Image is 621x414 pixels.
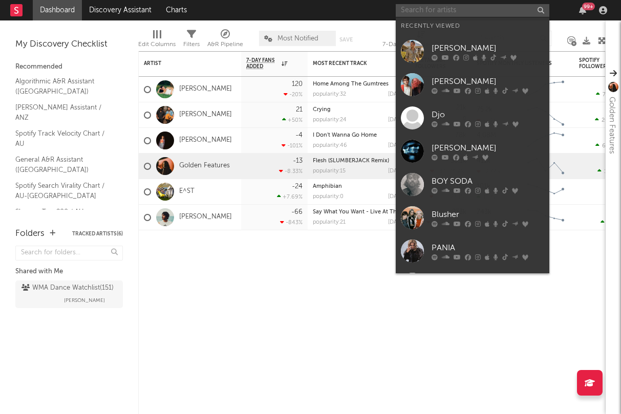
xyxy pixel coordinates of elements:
[313,133,405,138] div: I Don't Wanna Go Home
[15,76,113,97] a: Algorithmic A&R Assistant ([GEOGRAPHIC_DATA])
[432,208,544,221] div: Blusher
[396,35,549,68] a: [PERSON_NAME]
[313,60,390,67] div: Most Recent Track
[396,201,549,234] a: Blusher
[282,117,303,123] div: +50 %
[313,81,389,87] a: Home Among The Gumtrees
[313,220,346,225] div: popularity: 21
[183,26,200,55] div: Filters
[388,117,405,123] div: [DATE]
[292,81,303,88] div: 120
[382,38,459,51] div: 7-Day Fans Added (7-Day Fans Added)
[292,183,303,190] div: -24
[388,194,405,200] div: [DATE]
[246,57,279,70] span: 7-Day Fans Added
[15,280,123,308] a: WMA Dance Watchlist(151)[PERSON_NAME]
[293,158,303,164] div: -13
[432,75,544,88] div: [PERSON_NAME]
[280,219,303,226] div: -843 %
[282,142,303,149] div: -101 %
[313,194,344,200] div: popularity: 0
[432,142,544,154] div: [PERSON_NAME]
[179,162,230,170] a: Golden Features
[396,234,549,268] a: PANIA
[579,57,615,70] div: Spotify Followers
[432,42,544,54] div: [PERSON_NAME]
[396,101,549,135] a: Djo
[15,38,123,51] div: My Discovery Checklist
[432,108,544,121] div: Djo
[179,187,195,196] a: E^ST
[179,111,232,119] a: [PERSON_NAME]
[313,133,377,138] a: I Don't Wanna Go Home
[396,268,549,301] a: Balu Brigada
[313,117,347,123] div: popularity: 24
[313,81,405,87] div: Home Among The Gumtrees
[277,35,318,42] span: Most Notified
[432,175,544,187] div: BOY SODA
[606,97,618,154] div: Golden Features
[284,91,303,98] div: -20 %
[296,106,303,113] div: 21
[183,38,200,51] div: Filters
[388,168,405,174] div: [DATE]
[179,136,232,145] a: [PERSON_NAME]
[295,132,303,139] div: -4
[396,4,549,17] input: Search for artists
[72,231,123,236] button: Tracked Artists(6)
[313,209,405,215] div: Say What You Want - Live At The Sydney Opera House
[279,168,303,175] div: -8.33 %
[207,38,243,51] div: A&R Pipeline
[432,242,544,254] div: PANIA
[179,213,232,222] a: [PERSON_NAME]
[15,154,113,175] a: General A&R Assistant ([GEOGRAPHIC_DATA])
[396,68,549,101] a: [PERSON_NAME]
[388,92,405,97] div: [DATE]
[22,282,114,294] div: WMA Dance Watchlist ( 151 )
[64,294,105,307] span: [PERSON_NAME]
[603,92,609,98] span: 75
[15,206,113,217] a: Shazam Top 200 / AU
[15,128,113,149] a: Spotify Track Velocity Chart / AU
[313,158,389,164] a: Flesh (SLUMBERJACK Remix)
[291,209,303,215] div: -66
[138,26,176,55] div: Edit Columns
[138,38,176,51] div: Edit Columns
[604,169,609,175] span: 11
[15,180,113,201] a: Spotify Search Virality Chart / AU-[GEOGRAPHIC_DATA]
[388,220,405,225] div: [DATE]
[207,26,243,55] div: A&R Pipeline
[313,143,347,148] div: popularity: 46
[15,61,123,73] div: Recommended
[388,143,405,148] div: [DATE]
[313,107,331,113] a: Crying
[313,209,459,215] a: Say What You Want - Live At The [GEOGRAPHIC_DATA]
[579,6,586,14] button: 99+
[15,246,123,260] input: Search for folders...
[179,85,232,94] a: [PERSON_NAME]
[15,102,113,123] a: [PERSON_NAME] Assistant / ANZ
[15,266,123,278] div: Shared with Me
[313,168,346,174] div: popularity: 15
[313,184,342,189] a: Amphibian
[313,158,405,164] div: Flesh (SLUMBERJACK Remix)
[582,3,595,10] div: 99 +
[339,37,353,42] button: Save
[602,143,609,149] span: 68
[144,60,221,67] div: Artist
[396,135,549,168] a: [PERSON_NAME]
[313,107,405,113] div: Crying
[313,92,346,97] div: popularity: 32
[382,26,459,55] div: 7-Day Fans Added (7-Day Fans Added)
[396,168,549,201] a: BOY SODA
[401,20,544,32] div: Recently Viewed
[602,118,608,123] span: 20
[277,193,303,200] div: +7.69 %
[313,184,405,189] div: Amphibian
[15,228,45,240] div: Folders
